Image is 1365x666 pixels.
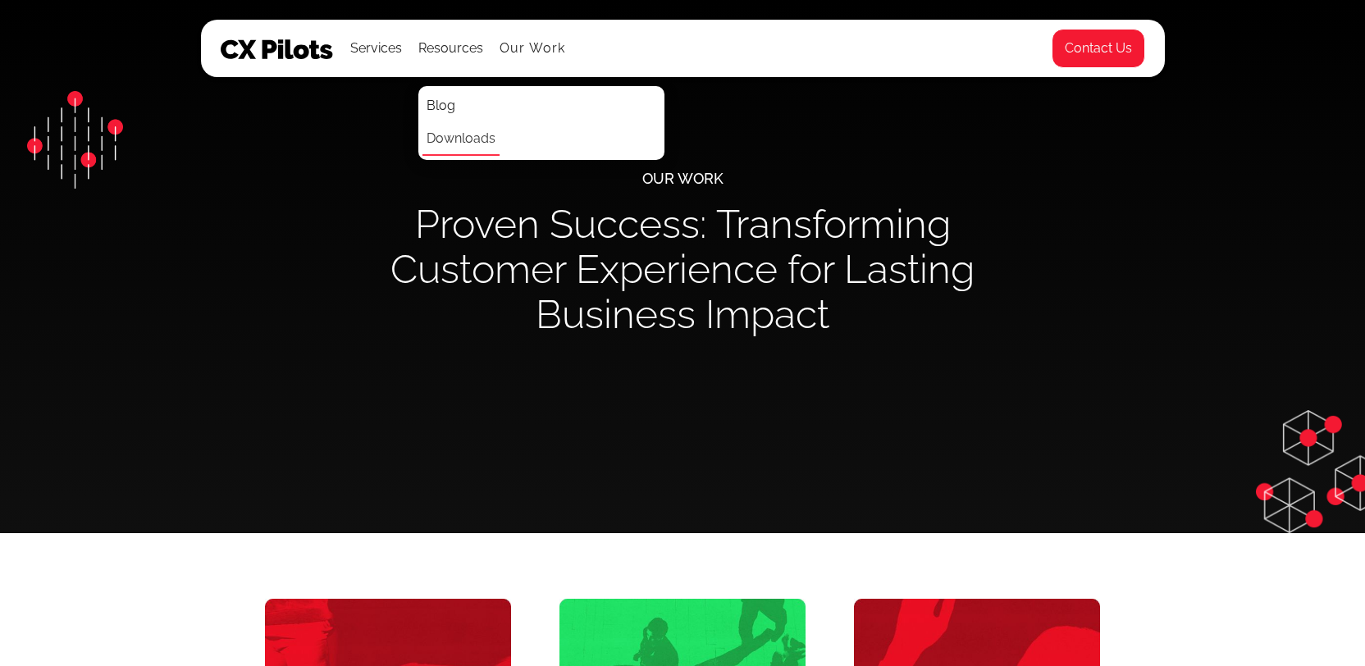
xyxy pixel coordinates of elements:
[422,90,459,123] a: Blog
[418,86,664,160] nav: Resources
[418,21,483,76] div: Resources
[642,155,724,202] div: Our Work
[354,202,1011,337] h1: Proven Success: Transforming Customer Experience for Lasting Business Impact
[422,123,500,156] a: Downloads
[418,37,483,60] div: Resources
[1052,29,1145,68] a: Contact Us
[350,21,402,76] div: Services
[350,37,402,60] div: Services
[500,41,566,56] a: Our Work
